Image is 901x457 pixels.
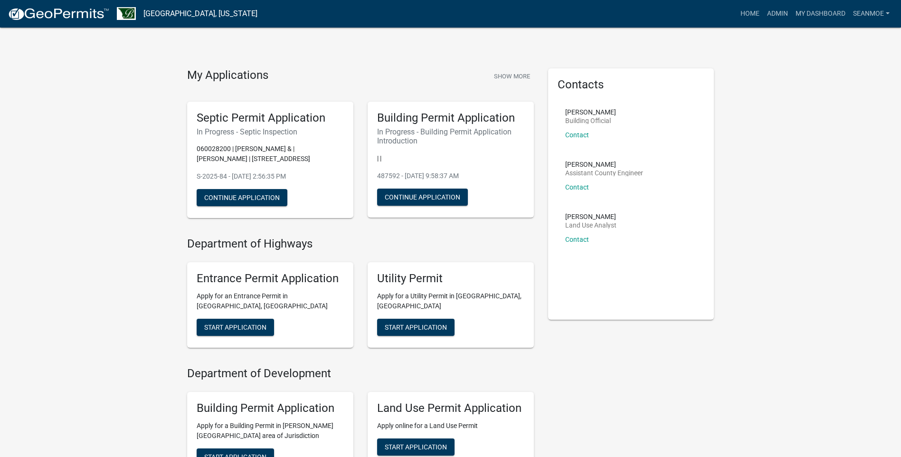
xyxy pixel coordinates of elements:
h5: Building Permit Application [197,401,344,415]
h5: Septic Permit Application [197,111,344,125]
a: Admin [763,5,792,23]
p: | | [377,153,524,163]
p: [PERSON_NAME] [565,213,616,220]
button: Start Application [197,319,274,336]
h4: My Applications [187,68,268,83]
p: [PERSON_NAME] [565,161,643,168]
span: Start Application [385,324,447,331]
button: Continue Application [197,189,287,206]
a: SeanMoe [849,5,893,23]
a: [GEOGRAPHIC_DATA], [US_STATE] [143,6,257,22]
button: Show More [490,68,534,84]
button: Start Application [377,319,455,336]
a: Home [737,5,763,23]
img: Benton County, Minnesota [117,7,136,20]
p: Apply for a Utility Permit in [GEOGRAPHIC_DATA], [GEOGRAPHIC_DATA] [377,291,524,311]
p: S-2025-84 - [DATE] 2:56:35 PM [197,171,344,181]
h4: Department of Highways [187,237,534,251]
h5: Building Permit Application [377,111,524,125]
p: Apply for an Entrance Permit in [GEOGRAPHIC_DATA], [GEOGRAPHIC_DATA] [197,291,344,311]
h5: Entrance Permit Application [197,272,344,286]
button: Continue Application [377,189,468,206]
button: Start Application [377,438,455,456]
p: Apply online for a Land Use Permit [377,421,524,431]
a: My Dashboard [792,5,849,23]
p: Building Official [565,117,616,124]
h6: In Progress - Building Permit Application Introduction [377,127,524,145]
span: Start Application [204,324,266,331]
p: Land Use Analyst [565,222,616,228]
h6: In Progress - Septic Inspection [197,127,344,136]
h4: Department of Development [187,367,534,381]
p: Apply for a Building Permit in [PERSON_NAME][GEOGRAPHIC_DATA] area of Jurisdiction [197,421,344,441]
a: Contact [565,183,589,191]
span: Start Application [385,443,447,450]
h5: Land Use Permit Application [377,401,524,415]
h5: Contacts [558,78,705,92]
p: [PERSON_NAME] [565,109,616,115]
p: 487592 - [DATE] 9:58:37 AM [377,171,524,181]
p: 060028200 | [PERSON_NAME] & | [PERSON_NAME] | [STREET_ADDRESS] [197,144,344,164]
h5: Utility Permit [377,272,524,286]
a: Contact [565,236,589,243]
a: Contact [565,131,589,139]
p: Assistant County Engineer [565,170,643,176]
